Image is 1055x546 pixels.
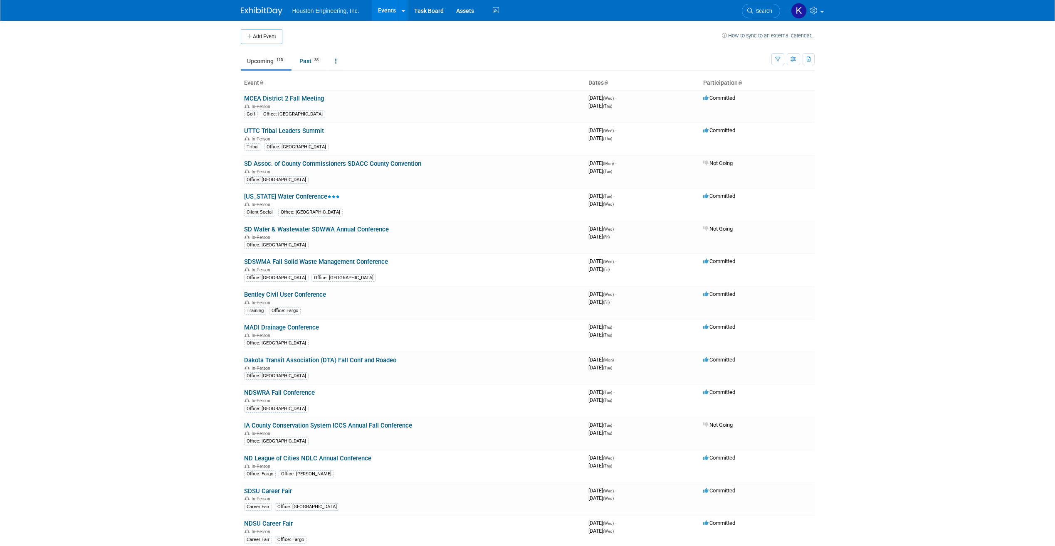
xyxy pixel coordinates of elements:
[241,53,292,69] a: Upcoming115
[588,389,615,395] span: [DATE]
[615,258,616,264] span: -
[244,405,309,413] div: Office: [GEOGRAPHIC_DATA]
[588,430,612,436] span: [DATE]
[615,357,616,363] span: -
[245,202,250,206] img: In-Person Event
[588,495,614,501] span: [DATE]
[588,258,616,264] span: [DATE]
[244,487,292,495] a: SDSU Career Fair
[603,227,614,231] span: (Wed)
[252,496,273,502] span: In-Person
[703,487,735,494] span: Committed
[613,193,615,199] span: -
[274,57,285,63] span: 115
[244,258,388,266] a: SDSWMA Fall Solid Waste Management Conference
[293,53,327,69] a: Past38
[603,194,612,199] span: (Tue)
[244,143,261,151] div: Tribal
[244,357,396,364] a: Dakota Transit Association (DTA) Fall Conf and Roadeo
[588,193,615,199] span: [DATE]
[245,431,250,435] img: In-Person Event
[703,422,733,428] span: Not Going
[588,455,616,461] span: [DATE]
[241,76,585,90] th: Event
[252,202,273,207] span: In-Person
[278,209,343,216] div: Office: [GEOGRAPHIC_DATA]
[252,235,273,240] span: In-Person
[603,161,614,166] span: (Mon)
[615,520,616,526] span: -
[603,521,614,526] span: (Wed)
[312,57,321,63] span: 38
[588,487,616,494] span: [DATE]
[279,470,334,478] div: Office: [PERSON_NAME]
[244,193,340,200] a: [US_STATE] Water Conference
[603,366,612,370] span: (Tue)
[603,431,612,435] span: (Thu)
[613,324,615,330] span: -
[311,274,376,282] div: Office: [GEOGRAPHIC_DATA]
[588,266,610,272] span: [DATE]
[603,358,614,362] span: (Mon)
[588,364,612,371] span: [DATE]
[603,464,612,468] span: (Thu)
[603,259,614,264] span: (Wed)
[613,389,615,395] span: -
[603,398,612,403] span: (Thu)
[252,366,273,371] span: In-Person
[603,128,614,133] span: (Wed)
[703,160,733,166] span: Not Going
[244,291,326,298] a: Bentley Civil User Conference
[703,258,735,264] span: Committed
[588,422,615,428] span: [DATE]
[588,201,614,207] span: [DATE]
[244,241,309,249] div: Office: [GEOGRAPHIC_DATA]
[703,291,735,297] span: Committed
[245,235,250,239] img: In-Person Event
[245,104,250,108] img: In-Person Event
[703,389,735,395] span: Committed
[275,503,339,511] div: Office: [GEOGRAPHIC_DATA]
[738,79,742,86] a: Sort by Participation Type
[603,529,614,534] span: (Wed)
[244,520,293,527] a: NDSU Career Fair
[252,529,273,534] span: In-Person
[703,357,735,363] span: Committed
[603,456,614,460] span: (Wed)
[252,431,273,436] span: In-Person
[252,333,273,338] span: In-Person
[244,372,309,380] div: Office: [GEOGRAPHIC_DATA]
[244,111,258,118] div: Golf
[603,325,612,330] span: (Thu)
[245,267,250,271] img: In-Person Event
[603,292,614,297] span: (Wed)
[588,95,616,101] span: [DATE]
[244,226,389,233] a: SD Water & Wastewater SDWWA Annual Conference
[244,176,309,184] div: Office: [GEOGRAPHIC_DATA]
[603,202,614,207] span: (Wed)
[613,422,615,428] span: -
[588,332,612,338] span: [DATE]
[588,291,616,297] span: [DATE]
[588,135,612,141] span: [DATE]
[252,464,273,469] span: In-Person
[244,274,309,282] div: Office: [GEOGRAPHIC_DATA]
[588,357,616,363] span: [DATE]
[244,95,324,102] a: MCEA District 2 Fall Meeting
[244,160,421,167] a: SD Assoc. of County Commissioners SDACC County Convention
[703,127,735,133] span: Committed
[603,496,614,501] span: (Wed)
[241,29,282,44] button: Add Event
[245,136,250,140] img: In-Person Event
[588,520,616,526] span: [DATE]
[244,422,412,429] a: IA County Conservation System ICCS Annual Fall Conference
[244,536,272,544] div: Career Fair
[252,267,273,273] span: In-Person
[615,291,616,297] span: -
[245,366,250,370] img: In-Person Event
[252,169,273,175] span: In-Person
[252,104,273,109] span: In-Person
[259,79,263,86] a: Sort by Event Name
[603,169,612,174] span: (Tue)
[603,96,614,101] span: (Wed)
